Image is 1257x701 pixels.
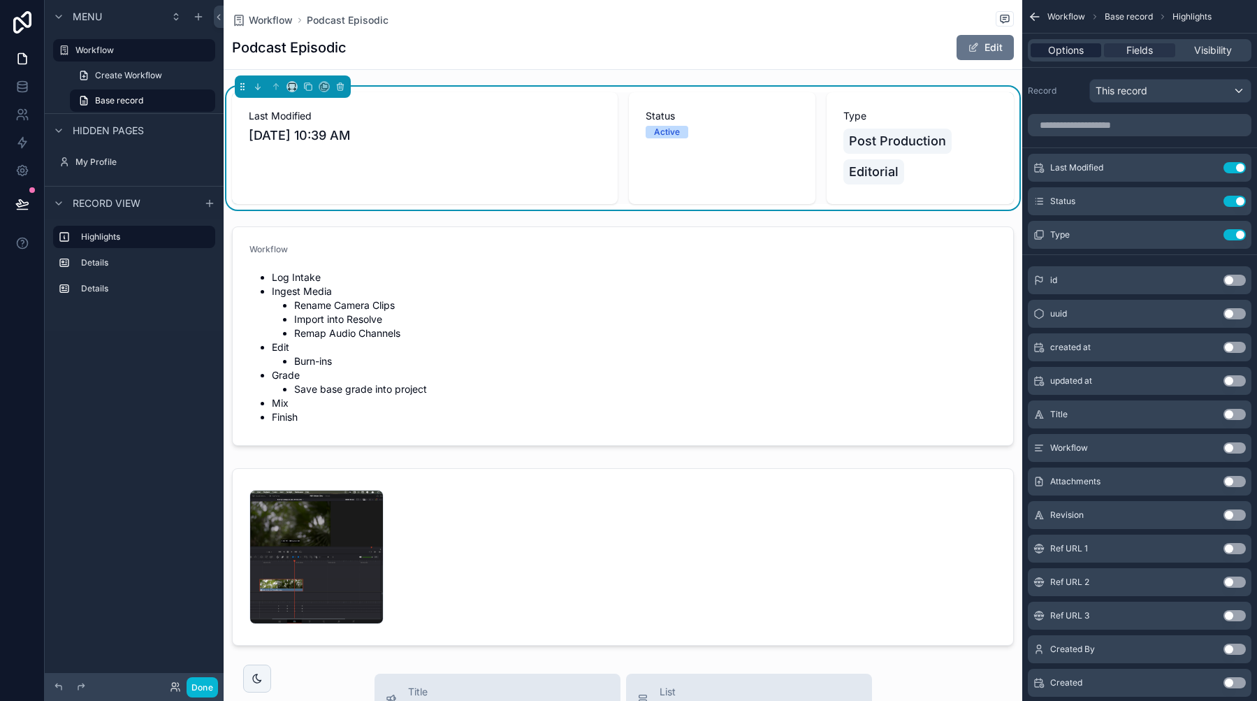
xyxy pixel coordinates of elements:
label: Record [1028,85,1084,96]
label: Details [81,257,210,268]
span: Last Modified [249,109,601,123]
span: Attachments [1050,476,1100,487]
span: Base record [95,95,143,106]
span: Base record [1105,11,1153,22]
div: Active [654,126,680,138]
span: Visibility [1194,43,1232,57]
button: Done [187,677,218,698]
span: Workflow [249,13,293,27]
div: scrollable content [45,219,224,314]
span: Workflow [1047,11,1085,22]
span: Status [1050,196,1075,207]
label: Highlights [81,231,204,243]
span: Workflow [1050,442,1088,454]
span: [DATE] 10:39 AM [249,126,601,145]
span: Editorial [849,162,899,182]
span: Title [1050,409,1068,420]
span: Last Modified [1050,162,1103,173]
span: Type [1050,229,1070,240]
span: Created By [1050,644,1095,655]
span: Post Production [849,131,946,151]
span: Hidden pages [73,124,144,138]
span: uuid [1050,308,1067,319]
span: Menu [73,10,102,24]
label: My Profile [75,157,212,168]
label: Details [81,283,210,294]
span: Highlights [1172,11,1212,22]
button: This record [1089,79,1251,103]
a: Base record [70,89,215,112]
span: Ref URL 1 [1050,543,1088,554]
span: Revision [1050,510,1084,521]
span: Ref URL 2 [1050,577,1089,588]
label: Workflow [75,45,207,56]
a: My Profile [53,151,215,173]
span: Title [408,685,495,699]
span: Create Workflow [95,70,162,81]
a: Workflow [232,13,293,27]
span: Status [646,109,799,123]
a: Podcast Episodic [307,13,388,27]
span: id [1050,275,1057,286]
span: List [660,685,780,699]
span: Ref URL 3 [1050,610,1089,621]
button: Edit [957,35,1014,60]
a: Create Workflow [70,64,215,87]
span: created at [1050,342,1091,353]
h1: Podcast Episodic [232,38,347,57]
span: Created [1050,677,1082,688]
span: Record view [73,196,140,210]
span: updated at [1050,375,1092,386]
span: Type [843,109,997,123]
span: Options [1048,43,1084,57]
span: Fields [1126,43,1153,57]
a: Workflow [53,39,215,62]
span: This record [1096,84,1147,98]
